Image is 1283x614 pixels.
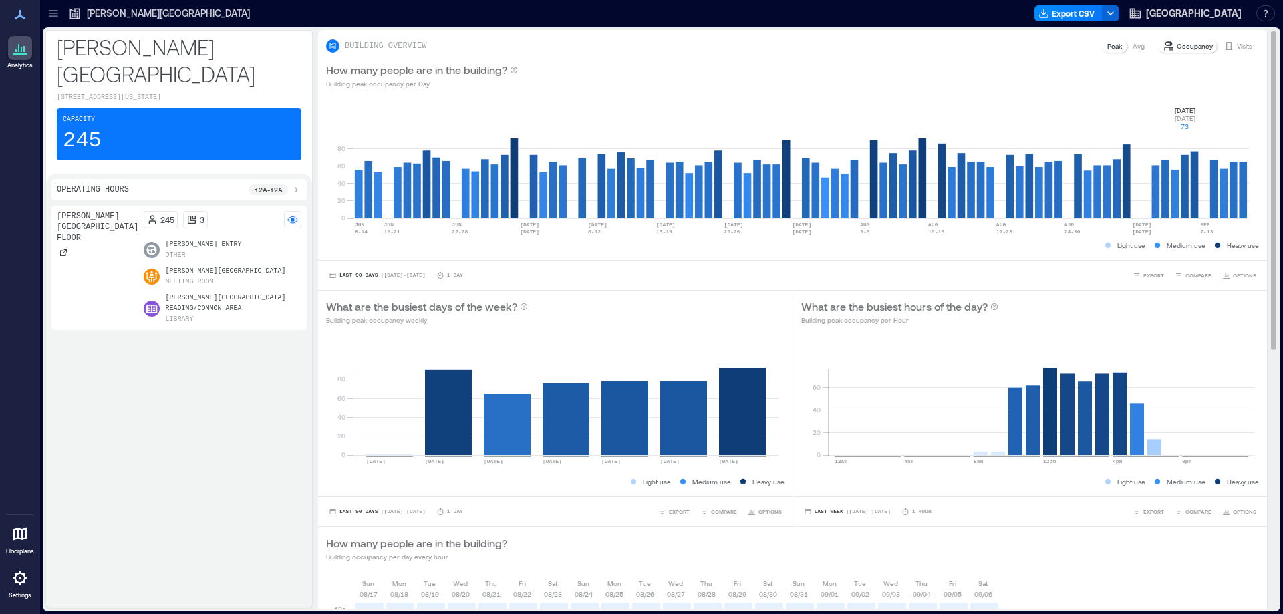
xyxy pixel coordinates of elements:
span: OPTIONS [1233,508,1256,516]
p: Visits [1237,41,1252,51]
p: 08/23 [544,589,562,599]
p: Mon [823,578,837,589]
p: 08/28 [698,589,716,599]
p: Building peak occupancy per Hour [801,315,998,325]
p: Thu [700,578,712,589]
text: [DATE] [792,228,811,235]
text: 24-30 [1064,228,1081,235]
text: [DATE] [520,222,539,228]
p: Fri [949,578,956,589]
text: [DATE] [588,222,607,228]
a: Floorplans [2,518,38,559]
p: Tue [854,578,866,589]
p: Light use [1117,476,1145,487]
p: 3 [200,214,204,225]
text: AUG [928,222,938,228]
p: 1 Day [447,508,463,516]
text: [DATE] [1132,222,1151,228]
text: 20-26 [724,228,740,235]
p: Heavy use [1227,476,1259,487]
p: 08/30 [759,589,777,599]
text: AUG [1064,222,1075,228]
button: Last 90 Days |[DATE]-[DATE] [326,505,428,518]
p: 12a - 12a [255,184,283,195]
p: Sun [577,578,589,589]
tspan: 40 [337,413,345,421]
p: Light use [643,476,671,487]
text: [DATE] [484,458,503,464]
p: Thu [915,578,928,589]
span: EXPORT [1143,271,1164,279]
p: [PERSON_NAME][GEOGRAPHIC_DATA] Reading/Common Area [165,293,301,314]
button: OPTIONS [745,505,785,518]
button: OPTIONS [1220,505,1259,518]
p: What are the busiest days of the week? [326,299,517,315]
text: [DATE] [425,458,444,464]
text: [DATE] [543,458,562,464]
text: [DATE] [792,222,811,228]
p: Mon [607,578,621,589]
text: 4pm [1113,458,1123,464]
button: EXPORT [1130,505,1167,518]
span: EXPORT [669,508,690,516]
p: Thu [485,578,497,589]
p: 1 Day [447,271,463,279]
text: 15-21 [384,228,400,235]
text: 8am [974,458,984,464]
p: 09/02 [851,589,869,599]
button: Last 90 Days |[DATE]-[DATE] [326,269,428,282]
p: Medium use [1167,476,1205,487]
p: Medium use [692,476,731,487]
span: COMPARE [1185,271,1211,279]
p: Analytics [7,61,33,69]
text: [DATE] [656,222,676,228]
tspan: 0 [341,214,345,222]
text: [DATE] [1132,228,1151,235]
text: JUN [452,222,462,228]
text: AUG [996,222,1006,228]
p: How many people are in the building? [326,62,507,78]
p: Tue [424,578,436,589]
p: [STREET_ADDRESS][US_STATE] [57,92,301,103]
text: JUN [355,222,365,228]
p: Settings [9,591,31,599]
button: Last Week |[DATE]-[DATE] [801,505,893,518]
p: 08/22 [513,589,531,599]
text: 7-13 [1200,228,1213,235]
text: [DATE] [520,228,539,235]
text: 22-28 [452,228,468,235]
text: 13-19 [656,228,672,235]
button: COMPARE [1172,269,1214,282]
p: Building peak occupancy per Day [326,78,518,89]
p: 08/29 [728,589,746,599]
a: Settings [4,562,36,603]
text: 4am [904,458,914,464]
p: Occupancy [1177,41,1213,51]
p: 08/20 [452,589,470,599]
span: COMPARE [711,508,737,516]
text: JUN [384,222,394,228]
p: Mon [392,578,406,589]
button: Export CSV [1034,5,1103,21]
button: [GEOGRAPHIC_DATA] [1125,3,1246,24]
tspan: 40 [337,179,345,187]
p: [PERSON_NAME][GEOGRAPHIC_DATA] Floor [57,211,138,243]
text: 6-12 [588,228,601,235]
p: Fri [734,578,741,589]
p: 08/27 [667,589,685,599]
p: Fri [519,578,526,589]
p: Floorplans [6,547,34,555]
p: Library [165,314,193,325]
p: [PERSON_NAME][GEOGRAPHIC_DATA] [87,7,250,20]
p: Heavy use [752,476,785,487]
p: Capacity [63,114,95,125]
a: Analytics [3,32,37,73]
p: 245 [63,128,102,154]
tspan: 80 [337,375,345,383]
p: 08/25 [605,589,623,599]
p: What are the busiest hours of the day? [801,299,988,315]
p: 08/24 [575,589,593,599]
p: 09/04 [913,589,931,599]
span: OPTIONS [758,508,782,516]
p: Building peak occupancy weekly [326,315,528,325]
